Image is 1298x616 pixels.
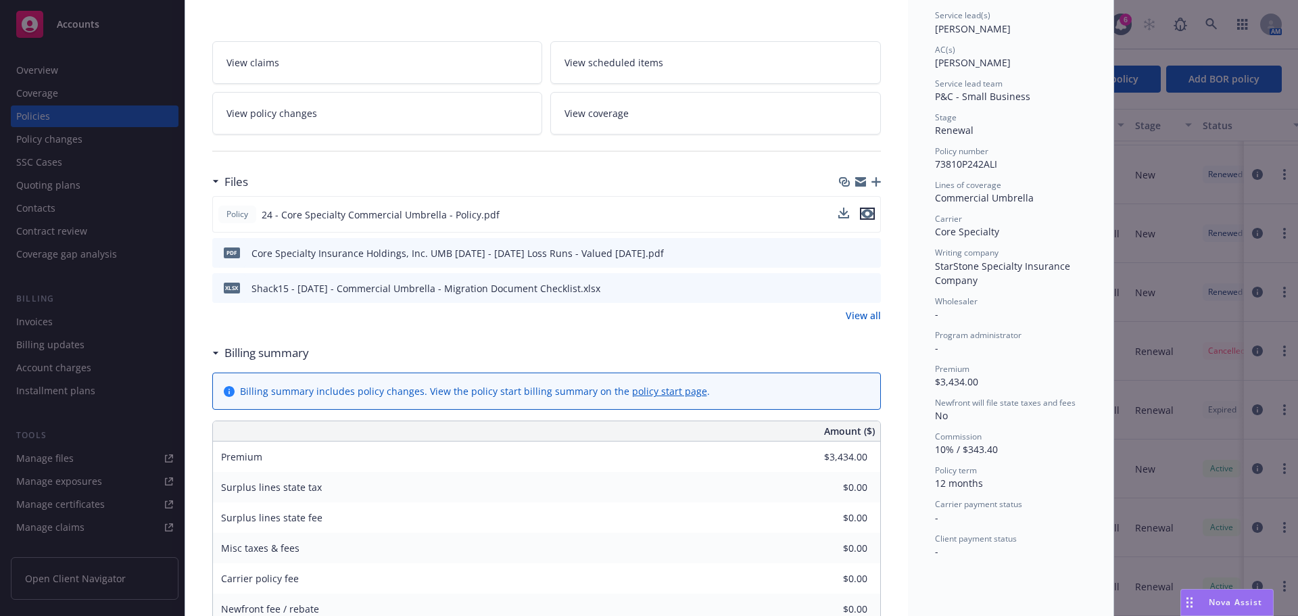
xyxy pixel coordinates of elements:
span: Premium [935,363,969,375]
span: Carrier [935,213,962,224]
span: Policy term [935,465,977,476]
a: View scheduled items [550,41,881,84]
div: Shack15 - [DATE] - Commercial Umbrella - Migration Document Checklist.xlsx [251,281,600,295]
span: Carrier payment status [935,498,1022,510]
span: No [935,409,948,422]
span: P&C - Small Business [935,90,1030,103]
span: StarStone Specialty Insurance Company [935,260,1073,287]
span: Commission [935,431,982,442]
span: Carrier policy fee [221,572,299,585]
span: Policy number [935,145,988,157]
span: View policy changes [226,106,317,120]
button: preview file [860,208,875,220]
span: xlsx [224,283,240,293]
div: Files [212,173,248,191]
button: download file [838,208,849,222]
span: Nova Assist [1209,596,1262,608]
button: preview file [860,208,875,222]
button: download file [838,208,849,218]
span: Renewal [935,124,973,137]
span: [PERSON_NAME] [935,56,1011,69]
span: Writing company [935,247,999,258]
input: 0.00 [788,477,875,498]
span: 12 months [935,477,983,490]
input: 0.00 [788,508,875,528]
div: Billing summary [212,344,309,362]
span: Service lead team [935,78,1003,89]
div: Billing summary includes policy changes. View the policy start billing summary on the . [240,384,710,398]
div: Core Specialty Insurance Holdings, Inc. UMB [DATE] - [DATE] Loss Runs - Valued [DATE].pdf [251,246,664,260]
button: preview file [863,246,875,260]
span: - [935,308,938,321]
span: Surplus lines state tax [221,481,322,494]
span: Program administrator [935,329,1021,341]
span: Commercial Umbrella [935,191,1034,204]
a: View policy changes [212,92,543,135]
h3: Files [224,173,248,191]
span: 10% / $343.40 [935,443,998,456]
span: Amount ($) [824,424,875,438]
input: 0.00 [788,447,875,467]
span: Client payment status [935,533,1017,544]
a: View claims [212,41,543,84]
a: View coverage [550,92,881,135]
span: - [935,341,938,354]
button: preview file [863,281,875,295]
span: View coverage [564,106,629,120]
span: View scheduled items [564,55,663,70]
a: policy start page [632,385,707,398]
span: Premium [221,450,262,463]
button: Nova Assist [1180,589,1274,616]
span: View claims [226,55,279,70]
h3: Billing summary [224,344,309,362]
span: Newfront will file state taxes and fees [935,397,1076,408]
span: Lines of coverage [935,179,1001,191]
input: 0.00 [788,569,875,589]
span: [PERSON_NAME] [935,22,1011,35]
span: Stage [935,112,957,123]
input: 0.00 [788,538,875,559]
span: pdf [224,247,240,258]
span: $3,434.00 [935,375,978,388]
span: Wholesaler [935,295,978,307]
span: 73810P242ALI [935,158,997,170]
span: - [935,511,938,524]
button: download file [842,281,852,295]
button: download file [842,246,852,260]
span: Surplus lines state fee [221,511,322,524]
span: 24 - Core Specialty Commercial Umbrella - Policy.pdf [262,208,500,222]
span: Service lead(s) [935,9,990,21]
span: - [935,545,938,558]
span: Misc taxes & fees [221,542,299,554]
span: Core Specialty [935,225,999,238]
span: Policy [224,208,251,220]
a: View all [846,308,881,323]
span: Newfront fee / rebate [221,602,319,615]
span: AC(s) [935,44,955,55]
div: Drag to move [1181,590,1198,615]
